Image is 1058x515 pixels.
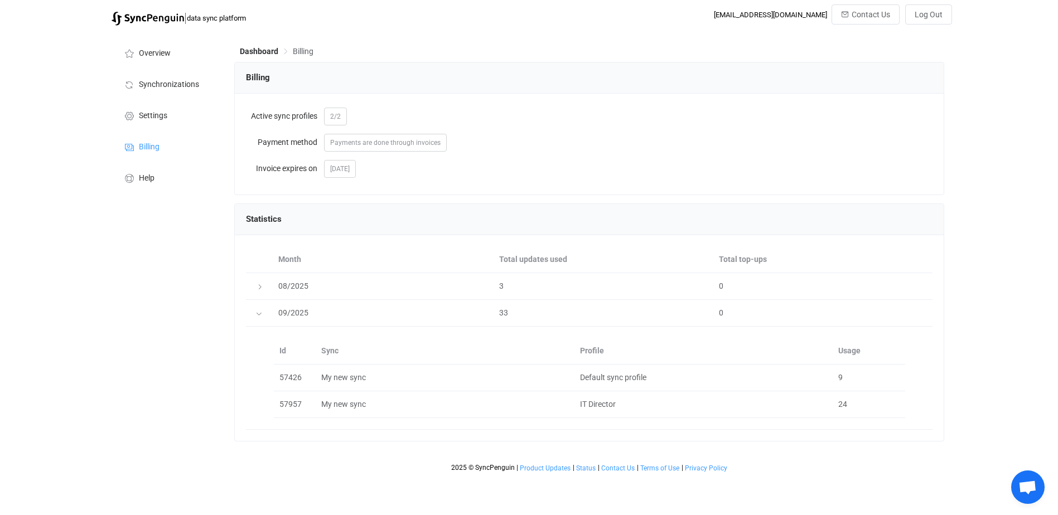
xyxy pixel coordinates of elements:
span: Statistics [246,214,282,224]
label: Invoice expires on [246,157,324,179]
span: 2/2 [324,108,347,125]
div: Usage [833,344,905,357]
div: Total top-ups [713,253,933,266]
div: 9 [833,371,905,384]
span: Billing [139,143,160,152]
div: 3 [494,280,713,293]
div: 08/2025 [273,280,494,293]
span: | [516,464,518,472]
span: Help [139,174,154,183]
span: | [637,464,639,472]
div: 33 [494,307,713,319]
span: | [682,464,683,472]
a: Status [576,464,596,472]
span: | [598,464,600,472]
div: 0 [713,307,933,319]
span: Billing [293,47,313,56]
div: Month [273,253,494,266]
a: Open chat [1011,470,1045,504]
button: Log Out [905,4,952,25]
div: 0 [713,280,933,293]
span: Payments are done through invoices [324,134,447,152]
label: Active sync profiles [246,105,324,127]
a: Billing [112,130,223,162]
div: 09/2025 [273,307,494,319]
div: Breadcrumb [240,47,313,55]
a: Terms of Use [640,464,680,472]
span: Billing [246,72,270,82]
span: | [184,10,187,26]
div: Total updates used [494,253,713,266]
div: 57426 [274,371,316,384]
div: 24 [833,398,905,411]
div: Id [274,344,316,357]
span: Contact Us [852,10,890,19]
span: 2025 © SyncPenguin [451,464,515,472]
div: 57957 [274,398,316,411]
div: My new sync [316,398,574,411]
span: Product Updates [520,464,571,472]
span: data sync platform [187,14,246,22]
a: Settings [112,99,223,130]
a: |data sync platform [112,10,246,26]
span: Dashboard [240,47,278,56]
span: Synchronizations [139,80,199,89]
span: [DATE] [324,160,356,178]
div: IT Director [574,398,833,411]
a: Synchronizations [112,68,223,99]
button: Contact Us [832,4,900,25]
a: Product Updates [519,464,571,472]
span: Settings [139,111,167,120]
a: Overview [112,37,223,68]
span: Log Out [915,10,943,19]
div: My new sync [316,371,574,384]
a: Privacy Policy [684,464,728,472]
div: Profile [574,344,833,357]
label: Payment method [246,131,324,153]
img: syncpenguin.svg [112,12,184,26]
div: Sync [316,344,574,357]
span: Privacy Policy [685,464,727,472]
span: Terms of Use [640,464,679,472]
span: | [573,464,574,472]
a: Contact Us [601,464,635,472]
span: Overview [139,49,171,58]
div: Default sync profile [574,371,833,384]
div: [EMAIL_ADDRESS][DOMAIN_NAME] [714,11,827,19]
a: Help [112,162,223,193]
